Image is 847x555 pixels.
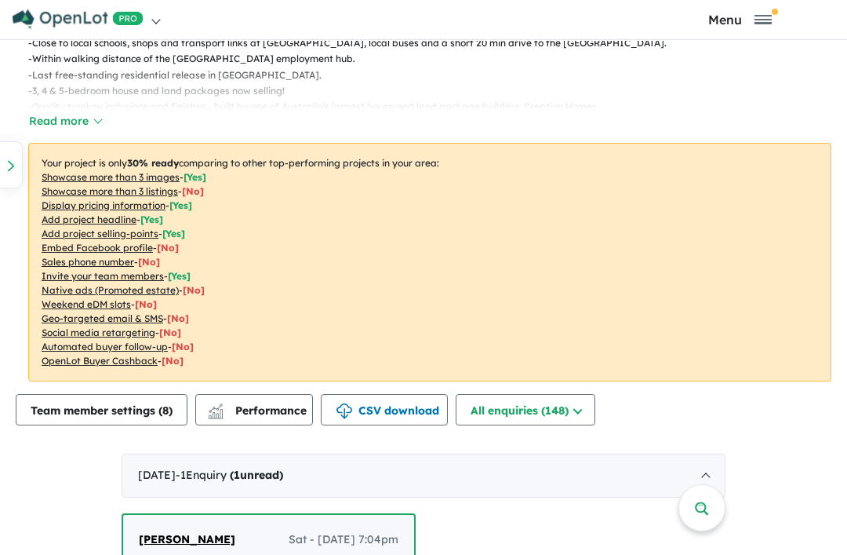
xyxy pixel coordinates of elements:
[42,185,178,197] u: Showcase more than 3 listings
[42,284,179,296] u: Native ads (Promoted estate)
[122,454,725,498] div: [DATE]
[230,468,283,482] strong: ( unread)
[42,312,163,324] u: Geo-targeted email & SMS
[456,394,595,425] button: All enquiries (148)
[28,51,844,67] p: - Within walking distance of the [GEOGRAPHIC_DATA] employment hub.
[42,355,158,367] u: OpenLot Buyer Cashback
[135,298,157,310] span: [No]
[169,199,192,211] span: [ Yes ]
[638,12,844,27] button: Toggle navigation
[176,468,283,482] span: - 1 Enquir y
[139,531,235,550] a: [PERSON_NAME]
[16,394,187,425] button: Team member settings (8)
[42,327,155,338] u: Social media retargeting
[42,298,131,310] u: Weekend eDM slots
[28,99,844,115] p: - Quality turnkey inclusions and finishes - built by one of Australia's largest house and land pa...
[42,270,164,282] u: Invite your team members
[162,403,169,418] span: 8
[195,394,313,425] button: Performance
[28,35,844,51] p: - Close to local schools, shops and transport links at [GEOGRAPHIC_DATA], local buses and a short...
[182,185,204,197] span: [ No ]
[138,256,160,268] span: [ No ]
[168,270,191,282] span: [ Yes ]
[42,228,158,239] u: Add project selling-points
[127,157,179,169] b: 30 % ready
[159,327,181,338] span: [No]
[42,341,168,352] u: Automated buyer follow-up
[28,112,102,130] button: Read more
[28,83,844,99] p: - 3, 4 & 5-bedroom house and land packages now selling!
[184,171,206,183] span: [ Yes ]
[42,199,165,211] u: Display pricing information
[28,143,831,382] p: Your project is only comparing to other top-performing projects in your area: - - - - - - - - - -...
[42,256,134,268] u: Sales phone number
[28,68,844,83] p: - Last free-standing residential release in [GEOGRAPHIC_DATA].
[167,312,189,324] span: [No]
[183,284,205,296] span: [No]
[13,9,144,29] img: Openlot PRO Logo White
[140,214,163,225] span: [ Yes ]
[139,532,235,546] span: [PERSON_NAME]
[172,341,194,352] span: [No]
[42,214,136,225] u: Add project headline
[289,531,398,550] span: Sat - [DATE] 7:04pm
[210,403,307,418] span: Performance
[42,242,153,254] u: Embed Facebook profile
[162,228,185,239] span: [ Yes ]
[208,409,224,419] img: bar-chart.svg
[209,403,223,412] img: line-chart.svg
[336,403,352,419] img: download icon
[42,171,180,183] u: Showcase more than 3 images
[162,355,184,367] span: [No]
[157,242,179,254] span: [ No ]
[321,394,448,425] button: CSV download
[234,468,240,482] span: 1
